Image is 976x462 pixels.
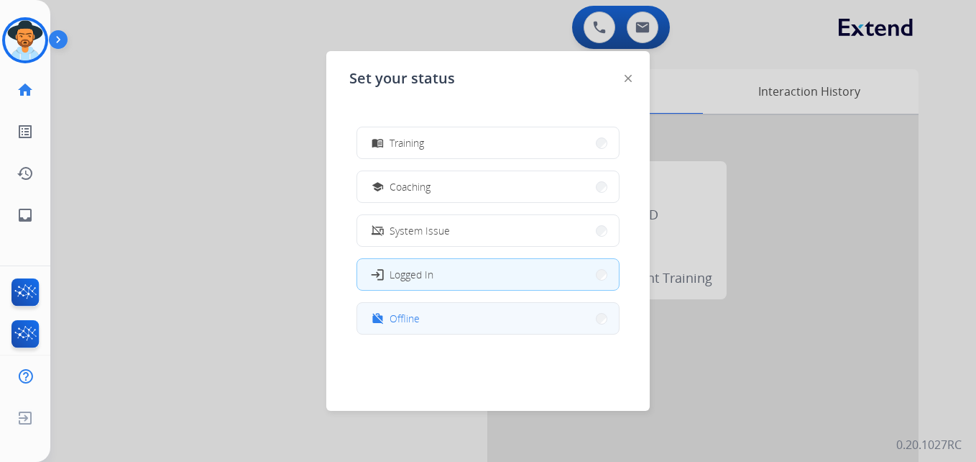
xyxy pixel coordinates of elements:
button: Training [357,127,619,158]
span: Offline [390,311,420,326]
button: Logged In [357,259,619,290]
span: Coaching [390,179,431,194]
mat-icon: list_alt [17,123,34,140]
span: System Issue [390,223,450,238]
mat-icon: phonelink_off [372,225,384,237]
mat-icon: menu_book [372,137,384,149]
mat-icon: history [17,165,34,182]
mat-icon: home [17,81,34,99]
mat-icon: inbox [17,207,34,224]
mat-icon: school [372,181,384,193]
span: Logged In [390,267,433,282]
mat-icon: work_off [372,312,384,325]
p: 0.20.1027RC [896,436,962,453]
button: Coaching [357,171,619,202]
button: Offline [357,303,619,334]
button: System Issue [357,215,619,246]
img: close-button [625,75,632,82]
mat-icon: login [370,267,385,281]
img: avatar [5,20,45,60]
span: Training [390,135,424,150]
span: Set your status [349,68,455,89]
